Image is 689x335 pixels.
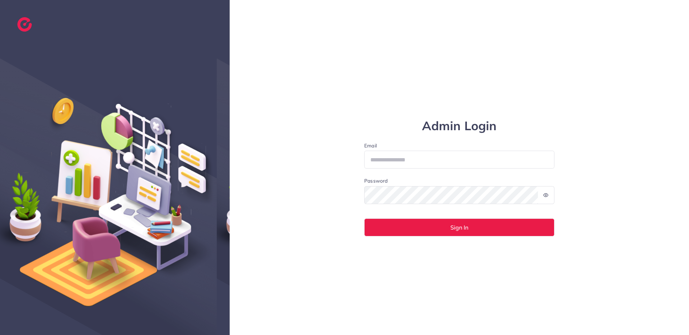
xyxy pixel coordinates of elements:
[364,218,554,236] button: Sign In
[364,119,554,133] h1: Admin Login
[364,142,554,149] label: Email
[17,17,32,32] img: logo
[450,225,468,230] span: Sign In
[364,177,388,184] label: Password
